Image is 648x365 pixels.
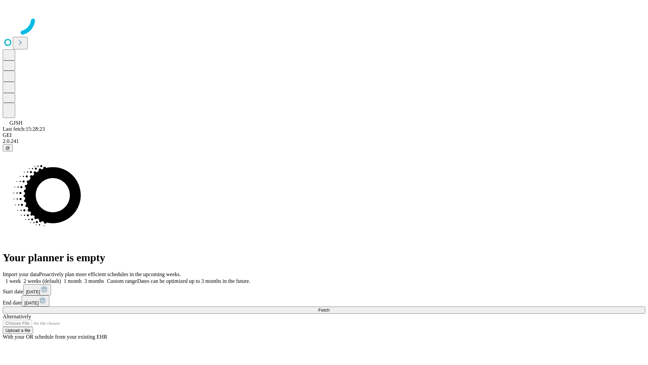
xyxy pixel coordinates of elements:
[3,327,33,334] button: Upload a file
[3,295,645,307] div: End date
[3,271,39,277] span: Import your data
[3,138,645,144] div: 2.0.241
[137,278,250,284] span: Dates can be optimized up to 3 months in the future.
[23,284,51,295] button: [DATE]
[64,278,82,284] span: 1 month
[3,132,645,138] div: GEI
[107,278,137,284] span: Custom range
[5,145,10,150] span: @
[3,126,45,132] span: Last fetch: 15:28:23
[3,144,13,151] button: @
[9,120,22,126] span: GJSH
[3,314,31,319] span: Alternatively
[24,278,61,284] span: 2 weeks (default)
[26,289,40,294] span: [DATE]
[22,295,49,307] button: [DATE]
[39,271,181,277] span: Proactively plan more efficient schedules in the upcoming weeks.
[3,251,645,264] h1: Your planner is empty
[5,278,21,284] span: 1 week
[3,284,645,295] div: Start date
[24,300,38,306] span: [DATE]
[3,307,645,314] button: Fetch
[3,334,107,340] span: With your OR schedule from your existing EHR
[84,278,104,284] span: 3 months
[318,308,329,313] span: Fetch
